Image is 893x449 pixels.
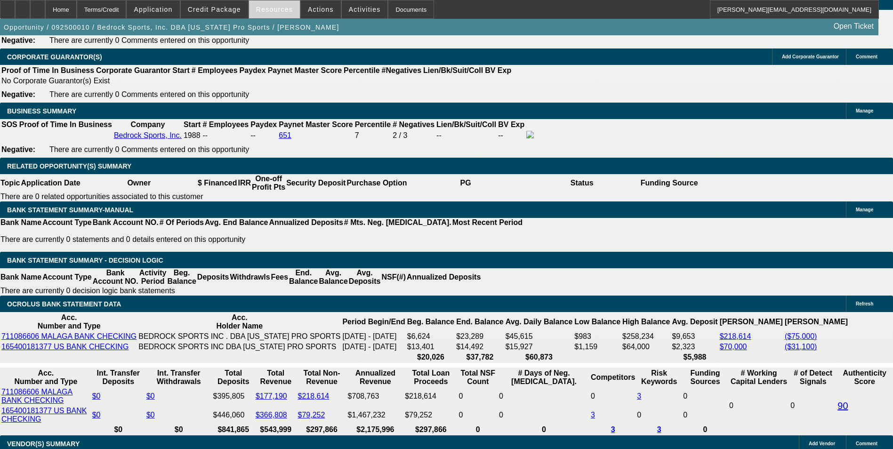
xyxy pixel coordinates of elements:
[382,66,422,74] b: #Negatives
[204,218,269,227] th: Avg. End Balance
[671,313,718,331] th: Avg. Deposit
[92,369,145,386] th: Int. Transfer Deposits
[458,425,498,434] th: 0
[1,388,72,404] a: 711086606 MALAGA BANK CHECKING
[526,131,534,138] img: facebook-icon.png
[4,24,339,31] span: Opportunity / 092500010 / Bedrock Sports, Inc. DBA [US_STATE] Pro Sports / [PERSON_NAME]
[683,369,728,386] th: Funding Sources
[1,332,137,340] a: 711086606 MALAGA BANK CHECKING
[809,441,835,446] span: Add Vendor
[342,313,405,331] th: Period Begin/End
[318,268,348,286] th: Avg. Balance
[574,342,621,352] td: $1,159
[499,406,589,424] td: 0
[183,130,201,141] td: 1988
[719,313,783,331] th: [PERSON_NAME]
[671,342,718,352] td: $2,323
[19,120,113,129] th: Proof of Time In Business
[49,36,249,44] span: There are currently 0 Comments entered on this opportunity
[298,392,330,400] a: $218,614
[1,36,35,44] b: Negative:
[498,130,525,141] td: --
[505,313,573,331] th: Avg. Daily Balance
[301,0,341,18] button: Actions
[790,369,836,386] th: # of Detect Signals
[407,342,455,352] td: $13,401
[456,342,504,352] td: $14,492
[255,369,297,386] th: Total Revenue
[342,342,405,352] td: [DATE] - [DATE]
[456,332,504,341] td: $23,289
[146,369,212,386] th: Int. Transfer Withdrawals
[636,369,682,386] th: Risk Keywords
[622,313,670,331] th: High Balance
[256,6,293,13] span: Resources
[458,387,498,405] td: 0
[346,174,407,192] th: Purchase Option
[308,6,334,13] span: Actions
[298,411,325,419] a: $79,252
[590,369,636,386] th: Competitors
[213,387,254,405] td: $395,805
[423,66,483,74] b: Lien/Bk/Suit/Coll
[640,174,699,192] th: Funding Source
[485,66,511,74] b: BV Exp
[229,268,270,286] th: Withdrawls
[251,174,286,192] th: One-off Profit Pts
[188,6,241,13] span: Credit Package
[213,369,254,386] th: Total Deposits
[7,300,121,308] span: OCROLUS BANK STATEMENT DATA
[20,174,80,192] th: Application Date
[348,392,403,401] div: $708,763
[348,411,403,419] div: $1,467,232
[92,268,139,286] th: Bank Account NO.
[240,66,266,74] b: Paydex
[146,411,155,419] a: $0
[683,387,728,405] td: 0
[830,18,877,34] a: Open Ticket
[404,425,457,434] th: $297,866
[146,392,155,400] a: $0
[785,332,817,340] a: ($75,000)
[268,66,342,74] b: Paynet Master Score
[7,206,133,214] span: BANK STATEMENT SUMMARY-MANUAL
[286,174,346,192] th: Security Deposit
[202,120,249,128] b: # Employees
[404,387,457,405] td: $218,614
[837,369,892,386] th: Authenticity Score
[192,66,238,74] b: # Employees
[159,218,204,227] th: # Of Periods
[92,411,101,419] a: $0
[671,353,718,362] th: $5,988
[636,406,682,424] td: 0
[342,332,405,341] td: [DATE] - [DATE]
[134,6,172,13] span: Application
[1,343,129,351] a: 165400181377 US BANK CHECKING
[81,174,197,192] th: Owner
[0,235,523,244] p: There are currently 0 statements and 0 details entered on this opportunity
[138,342,341,352] td: BEDROCK SPORTS INC DBA [US_STATE] PRO SPORTS
[393,120,434,128] b: # Negatives
[683,406,728,424] td: 0
[184,120,201,128] b: Start
[1,313,137,331] th: Acc. Number and Type
[348,268,381,286] th: Avg. Deposits
[729,369,789,386] th: # Working Capital Lenders
[268,218,343,227] th: Annualized Deposits
[1,90,35,98] b: Negative:
[393,131,434,140] div: 2 / 3
[237,174,251,192] th: IRR
[139,268,167,286] th: Activity Period
[7,162,131,170] span: RELATED OPPORTUNITY(S) SUMMARY
[279,131,291,139] a: 651
[499,369,589,386] th: # Days of Neg. [MEDICAL_DATA].
[406,268,481,286] th: Annualized Deposits
[784,313,848,331] th: [PERSON_NAME]
[856,441,877,446] span: Comment
[250,120,277,128] b: Paydex
[856,301,873,306] span: Refresh
[146,425,212,434] th: $0
[7,107,76,115] span: BUSINESS SUMMARY
[657,425,661,433] a: 3
[622,342,670,352] td: $64,000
